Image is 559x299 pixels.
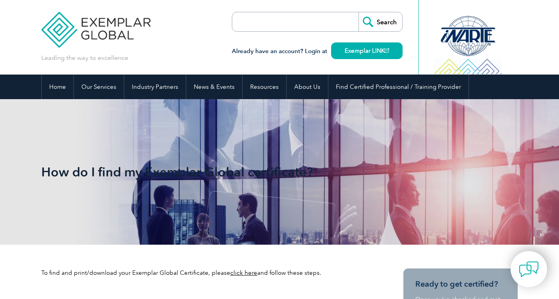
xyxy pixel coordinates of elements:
[243,75,286,99] a: Resources
[328,75,468,99] a: Find Certified Professional / Training Provider
[42,75,73,99] a: Home
[41,54,128,62] p: Leading the way to excellence
[415,279,506,289] h3: Ready to get certified?
[331,42,403,59] a: Exemplar LINK
[186,75,242,99] a: News & Events
[232,46,403,56] h3: Already have an account? Login at
[41,268,375,277] p: To find and print/download your Exemplar Global Certificate, please and follow these steps.
[385,48,389,53] img: open_square.png
[287,75,328,99] a: About Us
[519,259,539,279] img: contact-chat.png
[359,12,402,31] input: Search
[74,75,124,99] a: Our Services
[41,164,346,180] h1: How do I find my Exemplar Global certificate?
[124,75,186,99] a: Industry Partners
[230,269,257,276] a: click here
